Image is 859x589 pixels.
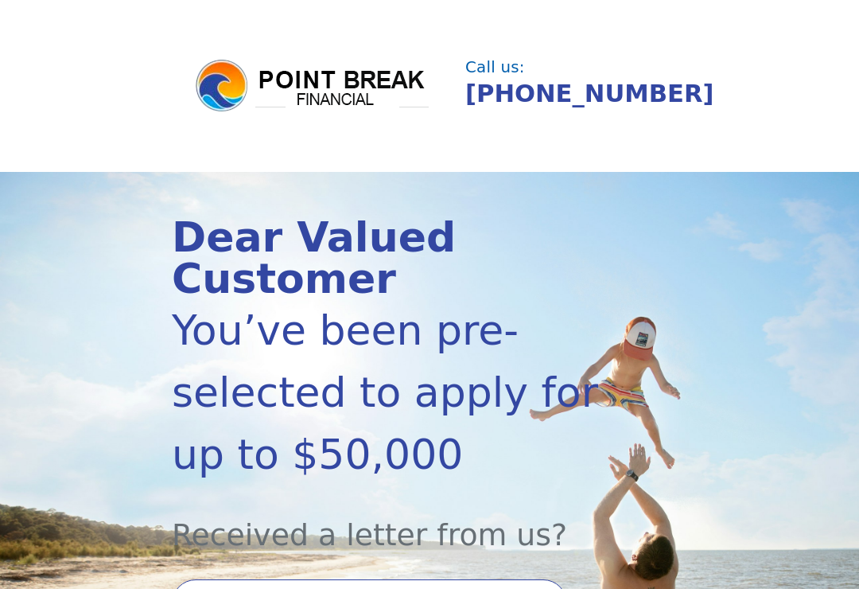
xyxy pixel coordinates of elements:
[172,486,610,558] div: Received a letter from us?
[465,80,713,107] a: [PHONE_NUMBER]
[172,299,610,486] div: You’ve been pre-selected to apply for up to $50,000
[172,216,610,299] div: Dear Valued Customer
[193,57,432,115] img: logo.png
[465,60,680,76] div: Call us:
